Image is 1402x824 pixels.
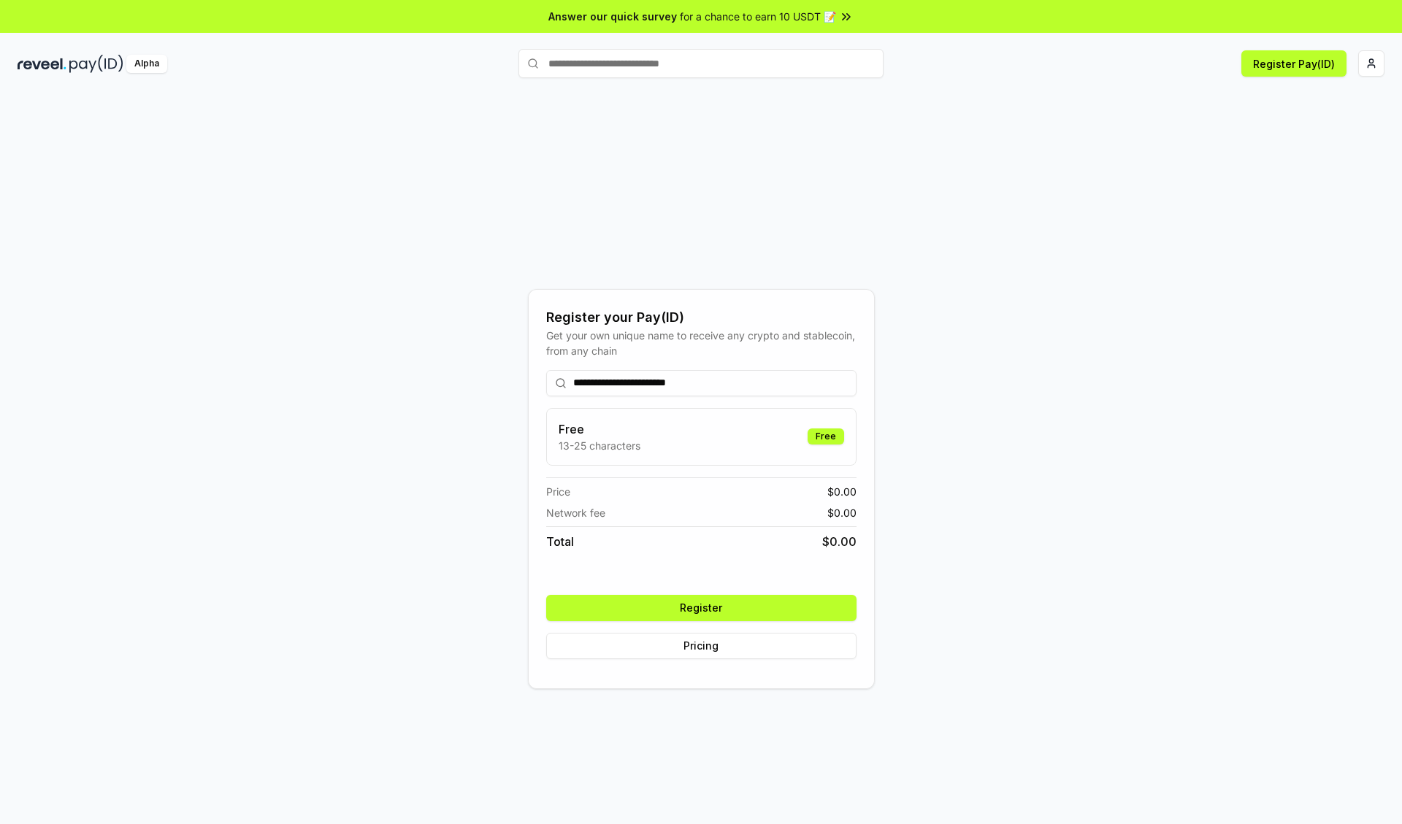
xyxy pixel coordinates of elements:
[559,438,640,453] p: 13-25 characters
[18,55,66,73] img: reveel_dark
[546,484,570,499] span: Price
[546,633,857,659] button: Pricing
[559,420,640,438] h3: Free
[827,505,857,520] span: $ 0.00
[126,55,167,73] div: Alpha
[827,484,857,499] span: $ 0.00
[69,55,123,73] img: pay_id
[680,9,836,24] span: for a chance to earn 10 USDT 📝
[808,428,844,444] div: Free
[822,533,857,550] span: $ 0.00
[548,9,677,24] span: Answer our quick survey
[546,533,574,550] span: Total
[546,595,857,621] button: Register
[546,505,605,520] span: Network fee
[1241,50,1347,77] button: Register Pay(ID)
[546,328,857,358] div: Get your own unique name to receive any crypto and stablecoin, from any chain
[546,307,857,328] div: Register your Pay(ID)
